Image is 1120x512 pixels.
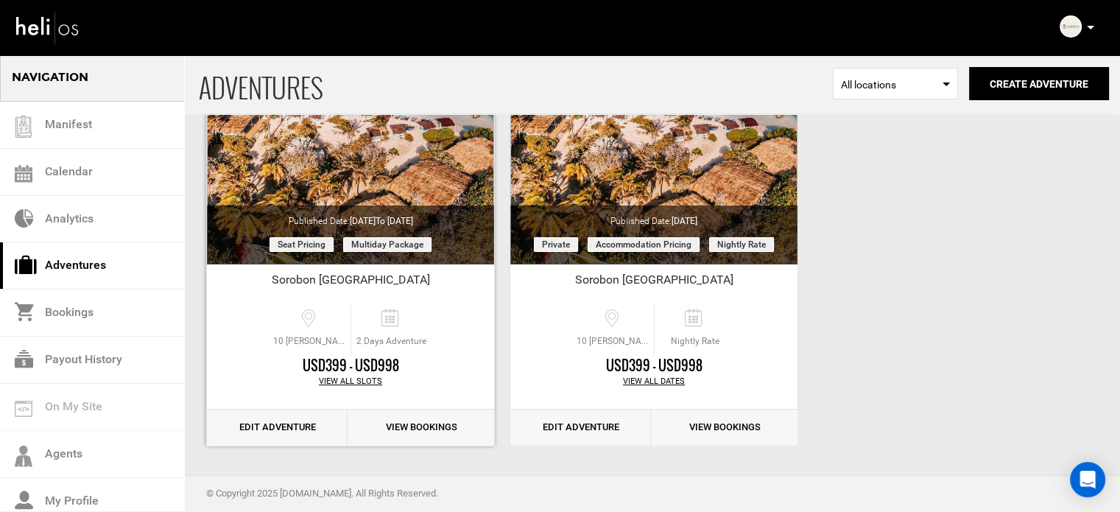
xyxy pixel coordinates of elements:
div: Sorobon [GEOGRAPHIC_DATA] [207,272,494,294]
div: USD399 - USD998 [510,357,797,376]
span: Select box activate [833,68,958,99]
span: Private [534,237,578,252]
span: 10 [PERSON_NAME], [GEOGRAPHIC_DATA], [GEOGRAPHIC_DATA] [573,335,654,348]
img: agents-icon.svg [15,446,32,467]
a: Edit Adventure [510,410,651,446]
a: Edit Adventure [207,410,348,446]
span: to [DATE] [376,216,413,226]
span: [DATE] [672,216,697,226]
span: All locations [841,77,950,92]
div: Published Date: [510,206,797,228]
span: Nightly rate [709,237,774,252]
span: ADVENTURES [199,54,833,113]
div: USD399 - USD998 [207,357,494,376]
span: 10 [PERSON_NAME], [GEOGRAPHIC_DATA], [GEOGRAPHIC_DATA] [270,335,351,348]
div: Open Intercom Messenger [1070,462,1105,497]
span: 2 Days Adventure [351,335,432,348]
a: View Bookings [654,410,795,446]
div: View All Dates [510,376,797,387]
span: Multiday package [343,237,432,252]
button: Create Adventure [969,67,1109,100]
span: [DATE] [350,216,413,226]
img: heli-logo [15,8,81,47]
img: on_my_site.svg [15,401,32,417]
img: guest-list.svg [13,116,35,138]
span: Seat Pricing [270,237,334,252]
a: View Bookings [351,410,491,446]
img: 5c7da5aa28ceef697a9957b3d879b2b3.png [1060,15,1082,38]
div: View All Slots [207,376,494,387]
div: Published Date: [207,206,494,228]
span: Nightly Rate [655,335,735,348]
div: Sorobon [GEOGRAPHIC_DATA] [510,272,797,294]
img: calendar.svg [15,165,32,183]
span: Accommodation Pricing [588,237,700,252]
